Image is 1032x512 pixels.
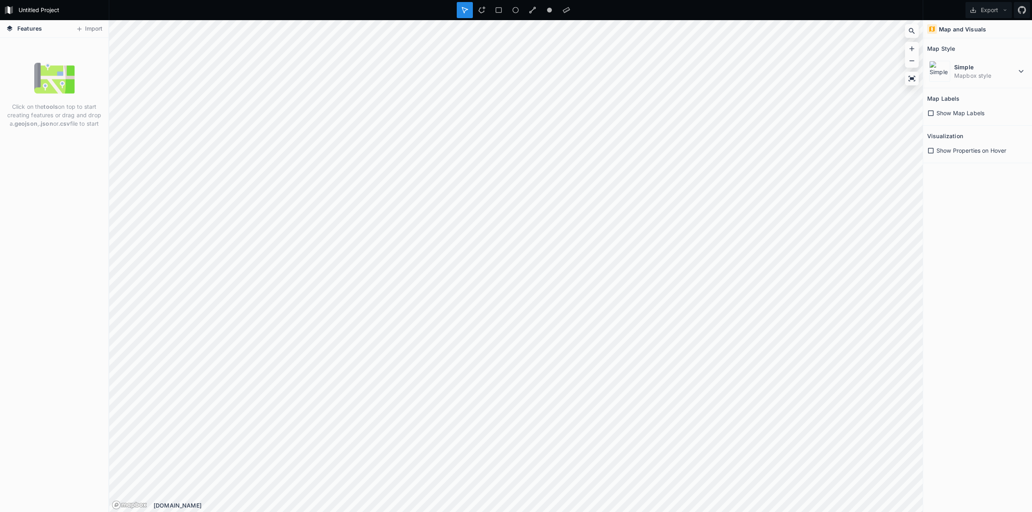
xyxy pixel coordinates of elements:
h2: Visualization [927,130,963,142]
div: [DOMAIN_NAME] [154,501,923,510]
strong: .csv [58,120,70,127]
span: Show Map Labels [936,109,984,117]
strong: tools [44,103,58,110]
span: Show Properties on Hover [936,146,1006,155]
dd: Mapbox style [954,71,1016,80]
img: Simple [929,61,950,82]
h4: Map and Visuals [939,25,986,33]
button: Import [72,23,106,35]
img: empty [34,58,75,98]
button: Export [965,2,1012,18]
a: Mapbox logo [112,500,147,510]
span: Features [17,24,42,33]
h2: Map Style [927,42,955,55]
p: Click on the on top to start creating features or drag and drop a , or file to start [6,102,102,128]
dt: Simple [954,63,1016,71]
strong: .geojson [13,120,37,127]
strong: .json [39,120,53,127]
h2: Map Labels [927,92,959,105]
